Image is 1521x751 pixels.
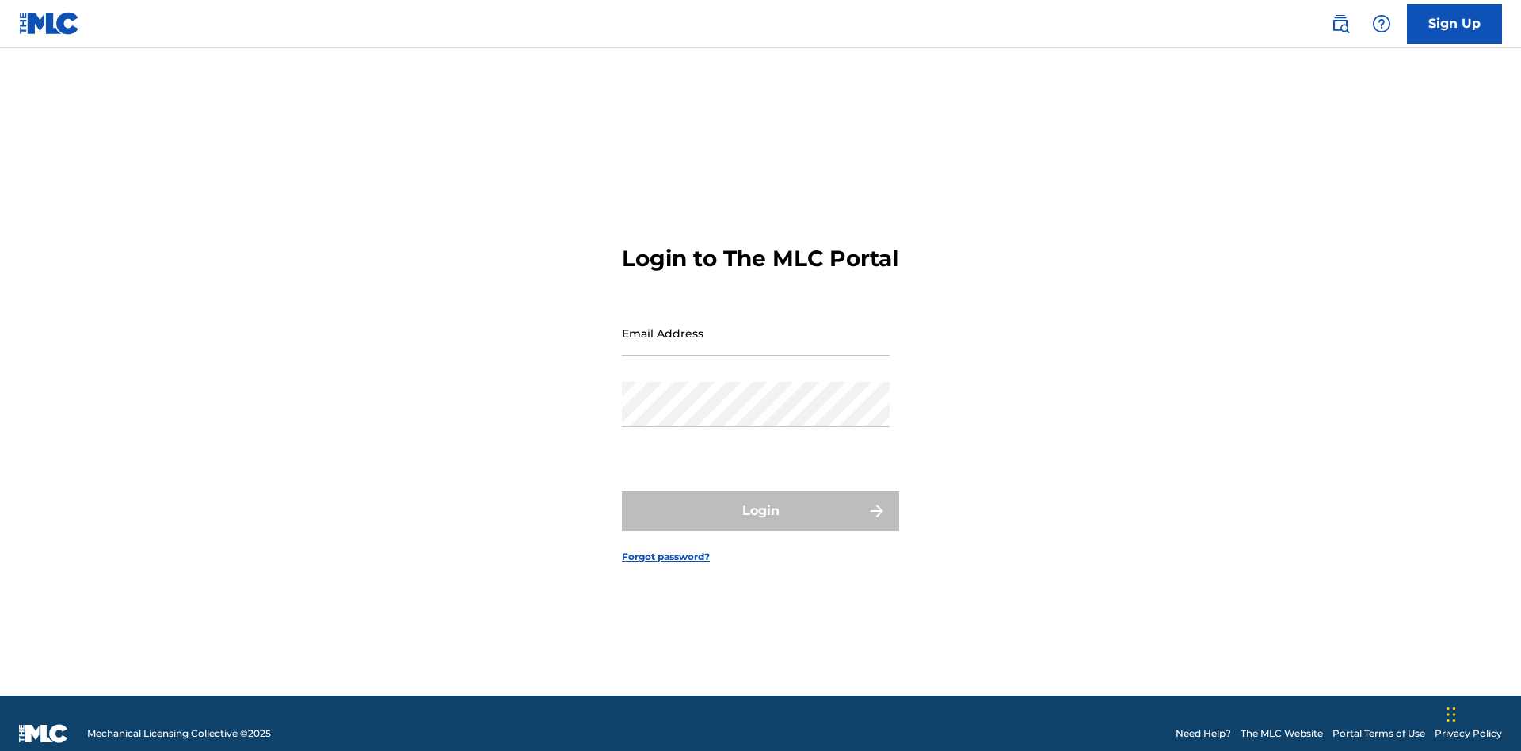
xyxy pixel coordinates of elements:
a: Privacy Policy [1435,726,1502,741]
a: Forgot password? [622,550,710,564]
div: Help [1366,8,1397,40]
a: Public Search [1325,8,1356,40]
img: MLC Logo [19,12,80,35]
span: Mechanical Licensing Collective © 2025 [87,726,271,741]
a: Need Help? [1176,726,1231,741]
img: logo [19,724,68,743]
a: Sign Up [1407,4,1502,44]
img: search [1331,14,1350,33]
img: help [1372,14,1391,33]
a: Portal Terms of Use [1332,726,1425,741]
a: The MLC Website [1241,726,1323,741]
div: Drag [1447,691,1456,738]
iframe: Chat Widget [1442,675,1521,751]
h3: Login to The MLC Portal [622,245,898,273]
